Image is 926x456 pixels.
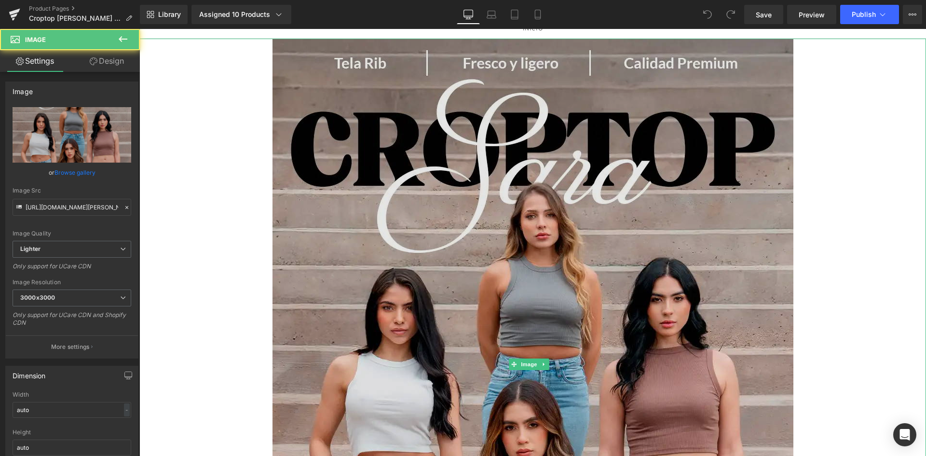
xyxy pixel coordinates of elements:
a: Expand / Collapse [400,330,410,341]
div: or [13,167,131,178]
button: Publish [840,5,899,24]
a: Desktop [457,5,480,24]
div: Image Src [13,187,131,194]
div: Image [13,82,33,96]
span: Image [25,36,46,43]
span: Publish [852,11,876,18]
div: Height [13,429,131,436]
p: More settings [51,343,90,351]
a: Design [72,50,142,72]
div: Only support for UCare CDN and Shopify CDN [13,311,131,333]
div: Only support for UCare CDN [13,263,131,276]
span: Croptop [PERSON_NAME] V2 [29,14,122,22]
a: Preview [787,5,836,24]
div: Width [13,391,131,398]
span: Save [756,10,772,20]
span: Image [380,330,400,341]
a: Tablet [503,5,526,24]
button: Undo [698,5,717,24]
a: Browse gallery [54,164,95,181]
div: Assigned 10 Products [199,10,284,19]
div: - [124,403,130,416]
div: Image Resolution [13,279,131,286]
a: Laptop [480,5,503,24]
div: Dimension [13,366,46,380]
span: Preview [799,10,825,20]
a: Product Pages [29,5,140,13]
a: Mobile [526,5,549,24]
button: More settings [6,335,138,358]
button: More [903,5,922,24]
b: Lighter [20,245,41,252]
span: Library [158,10,181,19]
div: Open Intercom Messenger [893,423,916,446]
b: 3000x3000 [20,294,55,301]
div: Image Quality [13,230,131,237]
a: New Library [140,5,188,24]
button: Redo [721,5,740,24]
input: auto [13,402,131,418]
input: auto [13,440,131,456]
input: Link [13,199,131,216]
